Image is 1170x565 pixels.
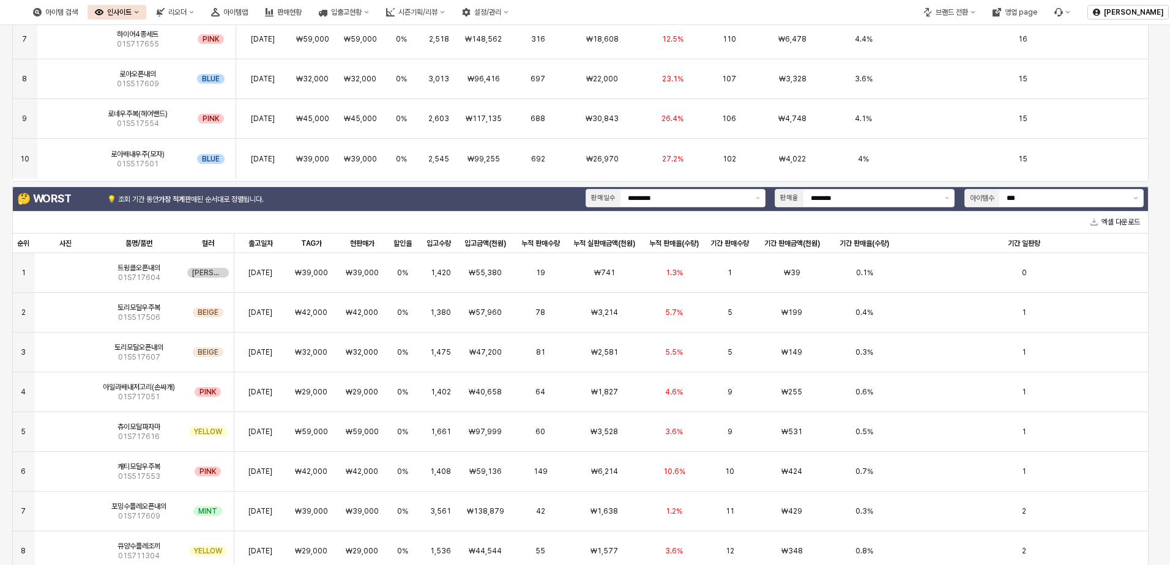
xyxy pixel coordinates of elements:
[203,34,219,44] span: PINK
[396,74,407,84] span: 0%
[855,467,873,476] span: 0.7%
[666,506,682,516] span: 1.2%
[111,501,166,511] span: 포밍수플레오픈내의
[468,154,500,164] span: ₩99,255
[464,238,506,248] span: 입고금액(천원)
[125,238,152,248] span: 품명/품번
[248,308,272,317] span: [DATE]
[662,34,684,44] span: 12.5%
[248,238,273,248] span: 출고일자
[393,238,412,248] span: 할인율
[663,467,685,476] span: 10.6%
[431,268,451,278] span: 1,420
[111,149,165,159] span: 로아배내우주(모자)
[117,462,160,471] span: 캐티모달우주복
[296,114,329,124] span: ₩45,000
[248,427,272,437] span: [DATE]
[970,193,994,204] div: 아이템수
[1022,387,1026,397] span: 1
[784,268,800,278] span: ₩39
[430,347,451,357] span: 1,475
[397,308,408,317] span: 0%
[398,8,438,17] div: 시즌기획/리뷰
[258,5,309,20] div: 판매현황
[117,159,158,169] span: 01S517501
[936,8,968,17] div: 브랜드 전환
[117,541,160,551] span: 큐양수플레조끼
[251,34,275,44] span: [DATE]
[1022,546,1026,556] span: 2
[344,114,377,124] span: ₩45,000
[469,308,502,317] span: ₩57,960
[397,506,408,516] span: 0%
[780,193,799,204] div: 판매율
[199,387,216,397] span: PINK
[781,308,802,317] span: ₩199
[114,342,163,352] span: 토리모달오픈내의
[779,154,806,164] span: ₩4,022
[158,195,171,204] strong: 가장
[666,268,683,278] span: 1.3%
[649,238,699,248] span: 누적 판매율(수량)
[344,34,377,44] span: ₩59,000
[295,506,328,516] span: ₩39,000
[118,312,160,322] span: 01S517506
[194,546,222,556] span: YELLOW
[21,506,26,516] span: 7
[751,190,765,207] button: 제안 사항 표시
[202,238,214,248] span: 컬러
[428,154,449,164] span: 2,545
[251,114,275,124] span: [DATE]
[427,238,451,248] span: 입고수량
[118,551,160,561] span: 01S711304
[108,109,168,119] span: 로네우주복(헤어밴드)
[59,238,72,248] span: 사진
[117,79,159,89] span: 01S517609
[455,5,516,20] div: 설정/관리
[118,352,160,362] span: 01S517607
[430,546,451,556] span: 1,536
[1008,238,1040,248] span: 기간 일판량
[350,238,374,248] span: 현판매가
[118,432,160,441] span: 01S717616
[661,114,684,124] span: 26.4%
[119,69,156,79] span: 로아오픈내의
[586,154,619,164] span: ₩26,970
[295,387,327,397] span: ₩29,000
[346,268,379,278] span: ₩39,000
[474,8,501,17] div: 설정/관리
[248,268,272,278] span: [DATE]
[781,467,802,476] span: ₩424
[728,427,732,437] span: 9
[722,74,736,84] span: 107
[586,114,619,124] span: ₩30,843
[1018,34,1027,44] span: 16
[1087,5,1169,20] button: [PERSON_NAME]
[728,308,732,317] span: 5
[1104,7,1163,17] p: [PERSON_NAME]
[723,154,736,164] span: 102
[204,5,255,20] div: 아이템맵
[665,546,683,556] span: 3.6%
[26,5,85,20] button: 아이템 검색
[397,546,408,556] span: 0%
[203,114,219,124] span: PINK
[534,467,548,476] span: 149
[251,154,275,164] span: [DATE]
[1018,74,1027,84] span: 15
[346,387,378,397] span: ₩29,000
[781,427,802,437] span: ₩531
[198,347,218,357] span: BEIGE
[431,427,451,437] span: 1,661
[728,347,732,357] span: 5
[311,5,376,20] button: 입출고현황
[858,154,869,164] span: 4%
[781,546,803,556] span: ₩348
[17,238,29,248] span: 순위
[1005,8,1037,17] div: 영업 page
[710,238,749,248] span: 기간 판매수량
[21,268,26,278] span: 1
[198,506,217,516] span: MINT
[396,34,407,44] span: 0%
[118,471,160,481] span: 01S517553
